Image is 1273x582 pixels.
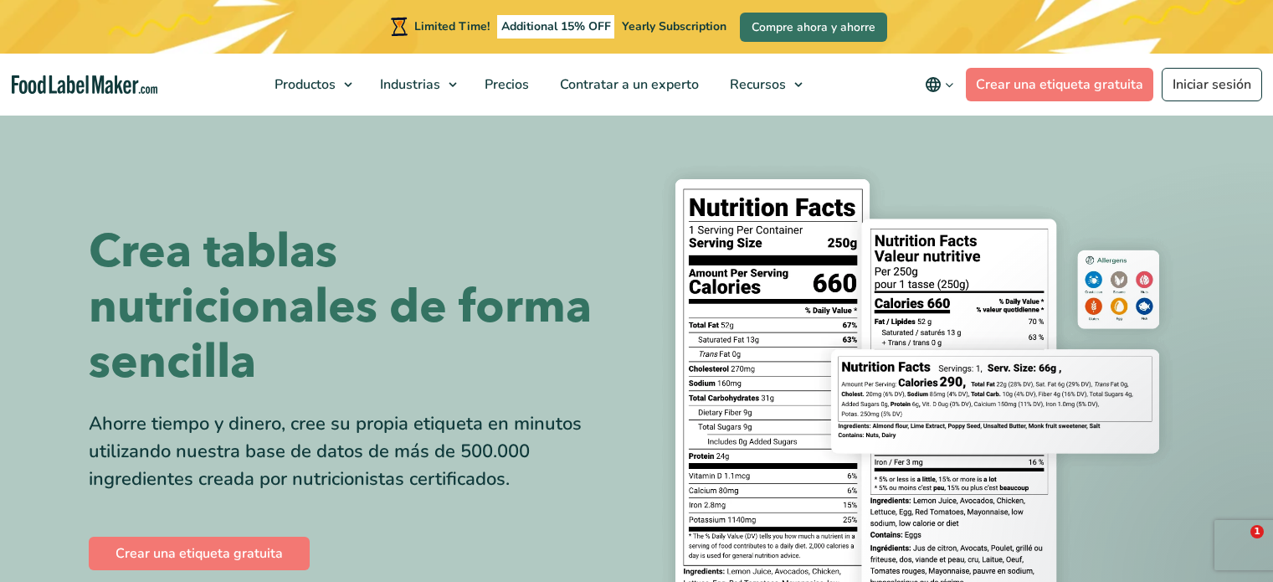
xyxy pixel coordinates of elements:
[89,537,310,570] a: Crear una etiqueta gratuita
[1250,525,1264,538] span: 1
[414,18,490,34] span: Limited Time!
[555,75,701,94] span: Contratar a un experto
[545,54,711,116] a: Contratar a un experto
[1162,68,1262,101] a: Iniciar sesión
[365,54,465,116] a: Industrias
[259,54,361,116] a: Productos
[725,75,788,94] span: Recursos
[740,13,887,42] a: Compre ahora y ahorre
[375,75,442,94] span: Industrias
[966,68,1153,101] a: Crear una etiqueta gratuita
[715,54,811,116] a: Recursos
[622,18,726,34] span: Yearly Subscription
[1216,525,1256,565] iframe: Intercom live chat
[470,54,541,116] a: Precios
[89,224,624,390] h1: Crea tablas nutricionales de forma sencilla
[480,75,531,94] span: Precios
[89,410,624,493] div: Ahorre tiempo y dinero, cree su propia etiqueta en minutos utilizando nuestra base de datos de má...
[497,15,615,39] span: Additional 15% OFF
[269,75,337,94] span: Productos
